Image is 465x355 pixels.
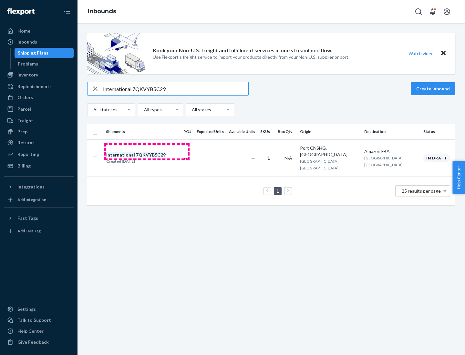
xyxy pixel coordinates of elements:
[17,317,51,323] div: Talk to Support
[17,339,49,345] div: Give Feedback
[17,128,27,135] div: Prep
[4,337,74,347] button: Give Feedback
[103,82,248,95] input: Search inbounds by name, destination, msku...
[17,39,37,45] div: Inbounds
[412,5,425,18] button: Open Search Box
[15,59,74,69] a: Problems
[4,161,74,171] a: Billing
[275,188,280,194] a: Page 1 is your current page
[4,37,74,47] a: Inbounds
[439,49,448,58] button: Close
[421,124,455,139] th: Status
[17,228,41,234] div: Add Fast Tag
[83,2,121,21] ol: breadcrumbs
[364,148,418,155] div: Amazon FBA
[17,328,44,334] div: Help Center
[4,92,74,103] a: Orders
[452,161,465,194] button: Help Center
[4,70,74,80] a: Inventory
[4,182,74,192] button: Integrations
[17,83,52,90] div: Replenishments
[181,124,194,139] th: PO#
[440,5,453,18] button: Open account menu
[7,8,35,15] img: Flexport logo
[17,184,45,190] div: Integrations
[183,155,187,161] span: —
[423,154,450,162] div: In draft
[300,159,339,170] span: [GEOGRAPHIC_DATA], [GEOGRAPHIC_DATA]
[4,137,74,148] a: Returns
[4,104,74,114] a: Parcel
[297,124,362,139] th: Origin
[4,326,74,336] a: Help Center
[4,226,74,236] a: Add Fast Tag
[15,48,74,58] a: Shipping Plans
[402,188,441,194] span: 25 results per page
[17,72,38,78] div: Inventory
[153,54,349,60] p: Use Flexport’s freight service to import your products directly from your Non-U.S. supplier or port.
[362,124,421,139] th: Destination
[61,5,74,18] button: Close Navigation
[17,197,46,202] div: Add Integration
[4,81,74,92] a: Replenishments
[284,155,292,161] span: N/A
[136,152,166,157] em: 7QKVYB5C29
[251,155,255,161] span: —
[17,139,35,146] div: Returns
[17,106,31,112] div: Parcel
[88,8,116,15] a: Inbounds
[404,49,438,58] button: Watch video
[17,163,31,169] div: Billing
[300,145,359,158] div: Port CNSHG, [GEOGRAPHIC_DATA]
[426,5,439,18] button: Open notifications
[17,215,38,221] div: Fast Tags
[17,151,39,157] div: Reporting
[4,26,74,36] a: Home
[4,127,74,137] a: Prep
[17,306,36,312] div: Settings
[18,61,38,67] div: Problems
[275,124,297,139] th: Box Qty
[4,195,74,205] a: Add Integration
[191,107,192,113] input: All states
[17,117,33,124] div: Freight
[4,304,74,314] a: Settings
[4,213,74,223] button: Fast Tags
[194,124,226,139] th: Expected Units
[17,28,30,34] div: Home
[258,124,275,139] th: SKUs
[106,158,166,165] div: Created [DATE]
[4,315,74,325] a: Talk to Support
[226,124,258,139] th: Available Units
[153,47,332,54] p: Book your Non-U.S. freight and fulfillment services in one streamlined flow.
[4,116,74,126] a: Freight
[103,124,181,139] th: Shipments
[18,50,48,56] div: Shipping Plans
[17,94,33,101] div: Orders
[411,82,455,95] button: Create inbound
[364,156,404,167] span: [GEOGRAPHIC_DATA], [GEOGRAPHIC_DATA]
[4,149,74,159] a: Reporting
[143,107,144,113] input: All types
[106,152,135,157] em: International
[267,155,270,161] span: 1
